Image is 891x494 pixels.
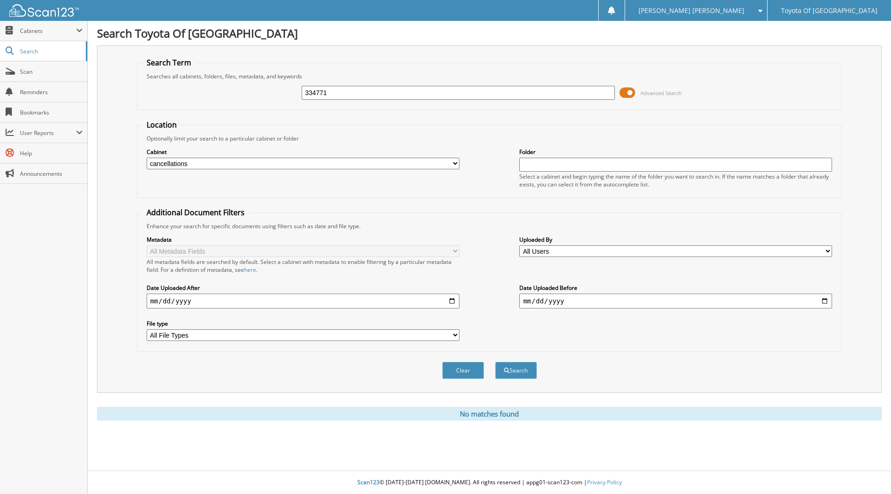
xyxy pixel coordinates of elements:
label: Uploaded By [519,236,832,244]
div: No matches found [97,407,882,421]
button: Search [495,362,537,379]
a: Privacy Policy [587,478,622,486]
legend: Search Term [142,58,196,68]
label: Folder [519,148,832,156]
div: Optionally limit your search to a particular cabinet or folder [142,135,837,142]
span: User Reports [20,129,76,137]
img: scan123-logo-white.svg [9,4,79,17]
input: start [147,294,459,308]
span: [PERSON_NAME] [PERSON_NAME] [639,8,744,13]
div: © [DATE]-[DATE] [DOMAIN_NAME]. All rights reserved | appg01-scan123-com | [88,471,891,494]
label: Date Uploaded After [147,284,459,292]
label: File type [147,320,459,327]
span: Reminders [20,88,83,96]
div: Select a cabinet and begin typing the name of the folder you want to search in. If the name match... [519,173,832,188]
button: Clear [442,362,484,379]
span: Cabinets [20,27,76,35]
label: Date Uploaded Before [519,284,832,292]
div: All metadata fields are searched by default. Select a cabinet with metadata to enable filtering b... [147,258,459,274]
span: Search [20,47,81,55]
span: Advanced Search [640,90,682,96]
span: Help [20,149,83,157]
span: Bookmarks [20,109,83,116]
span: Scan123 [357,478,380,486]
div: Searches all cabinets, folders, files, metadata, and keywords [142,72,837,80]
input: end [519,294,832,308]
label: Metadata [147,236,459,244]
div: Enhance your search for specific documents using filters such as date and file type. [142,222,837,230]
label: Cabinet [147,148,459,156]
h1: Search Toyota Of [GEOGRAPHIC_DATA] [97,26,882,41]
span: Announcements [20,170,83,178]
a: here [244,266,256,274]
legend: Additional Document Filters [142,207,249,218]
legend: Location [142,120,181,130]
span: Scan [20,68,83,76]
span: Toyota Of [GEOGRAPHIC_DATA] [781,8,878,13]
